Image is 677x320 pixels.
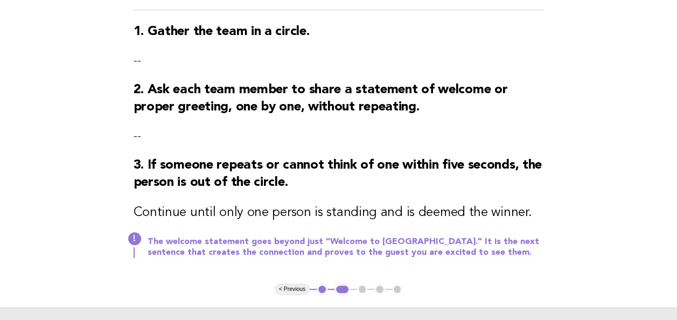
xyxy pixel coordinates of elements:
[134,129,544,144] p: --
[334,284,350,295] button: 2
[148,236,544,258] p: The welcome statement goes beyond just "Welcome to [GEOGRAPHIC_DATA]." It is the next sentence th...
[134,25,310,38] strong: 1. Gather the team in a circle.
[134,204,544,221] h3: Continue until only one person is standing and is deemed the winner.
[134,159,542,189] strong: 3. If someone repeats or cannot think of one within five seconds, the person is out of the circle.
[275,284,310,295] button: < Previous
[317,284,327,295] button: 1
[134,53,544,68] p: --
[134,84,508,114] strong: 2. Ask each team member to share a statement of welcome or proper greeting, one by one, without r...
